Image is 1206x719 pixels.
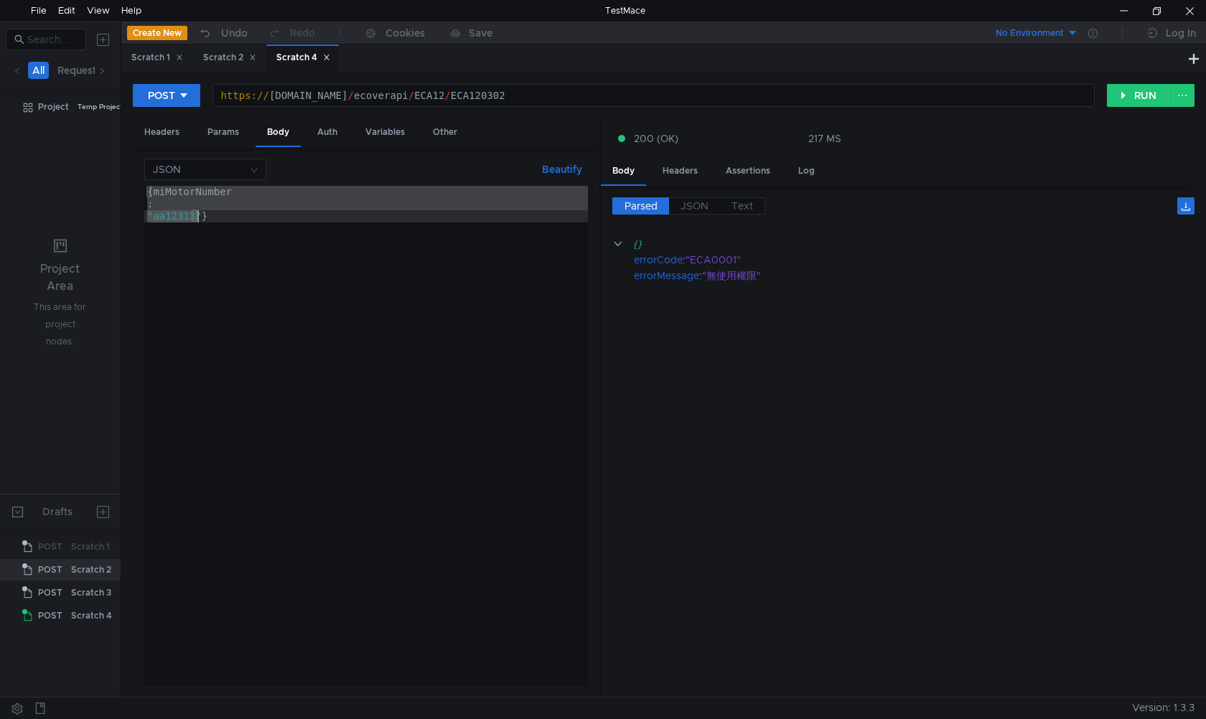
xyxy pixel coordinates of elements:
[681,199,709,212] span: JSON
[27,32,78,47] input: Search...
[634,252,1195,268] div: :
[634,268,699,283] div: errorMessage
[1166,24,1196,42] div: Log In
[731,199,753,212] span: Text
[258,22,325,44] button: Redo
[148,88,175,103] div: POST
[187,22,258,44] button: Undo
[634,131,678,146] span: 200 (OK)
[38,536,62,558] span: POST
[42,503,73,520] div: Drafts
[133,119,191,146] div: Headers
[1132,697,1195,718] span: Version: 1.3.3
[787,158,826,184] div: Log
[53,62,106,79] button: Requests
[625,199,658,212] span: Parsed
[651,158,709,184] div: Headers
[221,24,248,42] div: Undo
[38,582,62,603] span: POST
[714,158,782,184] div: Assertions
[71,536,110,558] div: Scratch 1
[290,24,315,42] div: Redo
[996,27,1064,40] div: No Environment
[276,50,330,65] div: Scratch 4
[131,50,183,65] div: Scratch 1
[256,119,301,147] div: Body
[633,236,1174,252] div: {}
[702,268,1177,283] div: "無使用權限"
[421,119,469,146] div: Other
[385,24,425,42] div: Cookies
[634,268,1195,283] div: :
[1107,84,1171,107] button: RUN
[38,559,62,581] span: POST
[354,119,416,146] div: Variables
[686,252,1176,268] div: "ECA0001"
[203,50,256,65] div: Scratch 2
[601,158,646,186] div: Body
[71,582,111,603] div: Scratch 3
[133,84,200,107] button: POST
[71,605,112,626] div: Scratch 4
[127,26,187,40] button: Create New
[38,605,62,626] span: POST
[469,28,492,38] div: Save
[306,119,349,146] div: Auth
[71,559,111,581] div: Scratch 2
[536,161,588,178] button: Beautify
[978,22,1078,44] button: No Environment
[28,62,49,79] button: All
[78,96,123,118] div: Temp Project
[196,119,251,146] div: Params
[808,132,841,145] div: 217 MS
[38,96,69,118] div: Project
[634,252,683,268] div: errorCode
